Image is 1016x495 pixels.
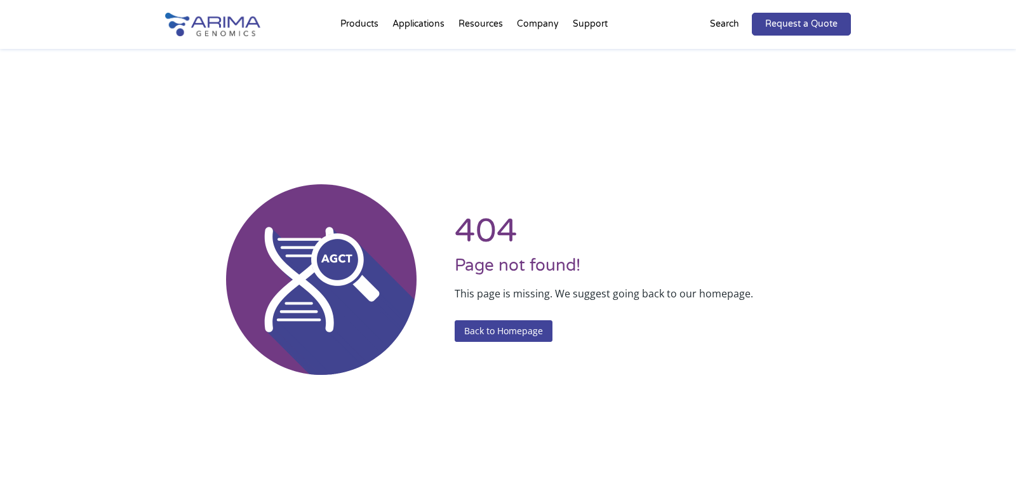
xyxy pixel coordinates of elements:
[455,217,851,255] h1: 404
[752,13,851,36] a: Request a Quote
[455,320,552,342] a: Back to Homepage
[455,255,851,285] h3: Page not found!
[165,13,260,36] img: Arima-Genomics-logo
[455,285,851,302] p: This page is missing. We suggest going back to our homepage.
[226,184,417,375] img: 404 Error
[710,16,739,32] p: Search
